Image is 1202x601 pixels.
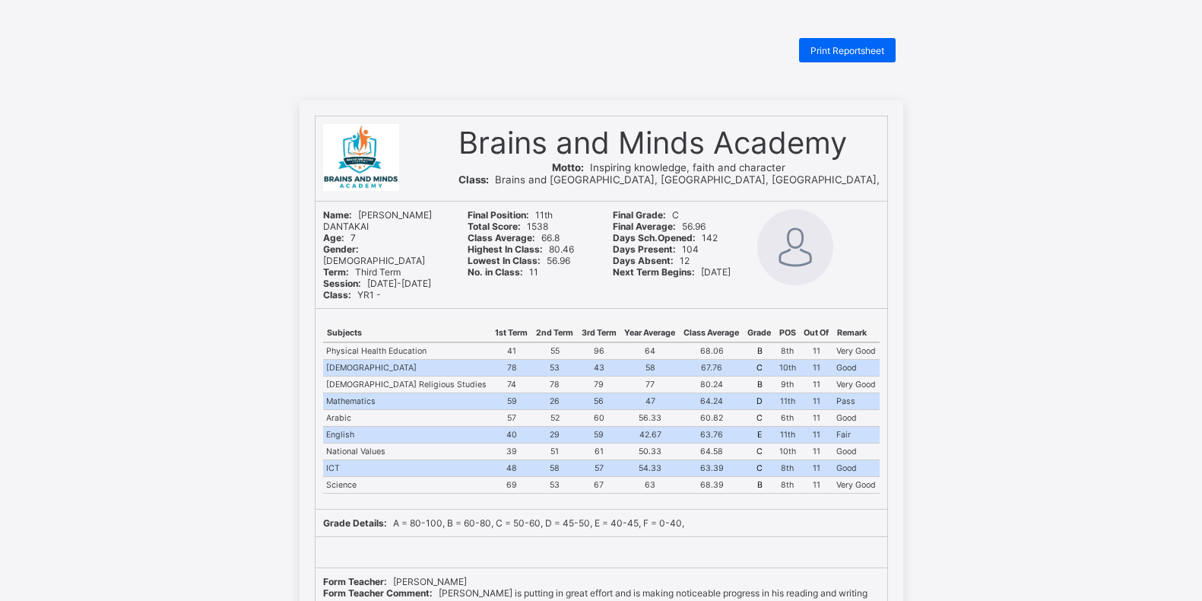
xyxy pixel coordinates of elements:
td: 47 [620,393,680,410]
td: 40 [491,427,532,444]
td: D [744,393,775,410]
b: Final Grade: [613,209,666,221]
td: Fair [833,427,880,444]
b: Lowest In Class: [468,255,541,266]
td: 50.33 [620,444,680,460]
td: 69 [491,477,532,494]
td: 77 [620,377,680,393]
td: [DEMOGRAPHIC_DATA] [323,360,492,377]
td: Arabic [323,410,492,427]
td: B [744,342,775,360]
span: A = 80-100, B = 60-80, C = 50-60, D = 45-50, E = 40-45, F = 0-40, [323,517,684,529]
b: Age: [323,232,344,243]
td: 80.24 [680,377,744,393]
td: 63.76 [680,427,744,444]
td: Very Good [833,377,880,393]
td: E [744,427,775,444]
td: 61 [578,444,621,460]
td: 67.76 [680,360,744,377]
span: 1538 [468,221,548,232]
td: Good [833,410,880,427]
b: Days Sch.Opened: [613,232,696,243]
span: Brains and Minds Academy [458,124,847,161]
td: 10th [775,360,800,377]
span: [PERSON_NAME] DANTAKAI [323,209,432,232]
b: Grade Details: [323,517,387,529]
td: 11 [800,460,833,477]
th: POS [775,324,800,342]
b: Highest In Class: [468,243,543,255]
td: 11 [800,393,833,410]
td: 55 [532,342,578,360]
b: Class: [323,289,351,300]
td: 60.82 [680,410,744,427]
span: 56.96 [613,221,706,232]
span: 12 [613,255,690,266]
b: Motto: [552,161,584,173]
td: 74 [491,377,532,393]
span: YR1 - [323,289,381,300]
td: C [744,444,775,460]
td: 60 [578,410,621,427]
td: 11 [800,444,833,460]
th: Remark [833,324,880,342]
span: 104 [613,243,699,255]
td: 57 [578,460,621,477]
b: Form Teacher: [323,576,387,587]
b: No. in Class: [468,266,523,278]
th: Subjects [323,324,492,342]
td: English [323,427,492,444]
td: Good [833,460,880,477]
span: Inspiring knowledge, faith and character [552,161,785,173]
td: National Values [323,444,492,460]
td: 52 [532,410,578,427]
td: 41 [491,342,532,360]
td: 11 [800,360,833,377]
th: 2nd Term [532,324,578,342]
td: 11 [800,427,833,444]
td: 29 [532,427,578,444]
span: 142 [613,232,718,243]
b: Name: [323,209,352,221]
td: Mathematics [323,393,492,410]
td: C [744,360,775,377]
span: 80.46 [468,243,574,255]
th: Year Average [620,324,680,342]
span: 7 [323,232,356,243]
td: 11th [775,393,800,410]
td: 11 [800,477,833,494]
th: 1st Term [491,324,532,342]
td: Very Good [833,477,880,494]
td: 8th [775,477,800,494]
td: 67 [578,477,621,494]
td: 64 [620,342,680,360]
td: Science [323,477,492,494]
td: 53 [532,477,578,494]
b: Days Absent: [613,255,674,266]
span: C [613,209,679,221]
td: 10th [775,444,800,460]
td: 9th [775,377,800,393]
td: 11th [775,427,800,444]
b: Term: [323,266,349,278]
span: Brains and [GEOGRAPHIC_DATA], [GEOGRAPHIC_DATA], [GEOGRAPHIC_DATA], [458,173,880,186]
td: 68.06 [680,342,744,360]
span: 11 [468,266,538,278]
td: 64.58 [680,444,744,460]
span: 11th [468,209,553,221]
b: Class Average: [468,232,535,243]
b: Class: [458,173,489,186]
b: Final Position: [468,209,529,221]
span: Third Term [323,266,401,278]
b: Form Teacher Comment: [323,587,433,599]
td: C [744,460,775,477]
td: 64.24 [680,393,744,410]
td: Pass [833,393,880,410]
td: 56 [578,393,621,410]
td: 78 [491,360,532,377]
td: Physical Health Education [323,342,492,360]
td: 11 [800,342,833,360]
span: [PERSON_NAME] [323,576,467,587]
th: Out Of [800,324,833,342]
td: 48 [491,460,532,477]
